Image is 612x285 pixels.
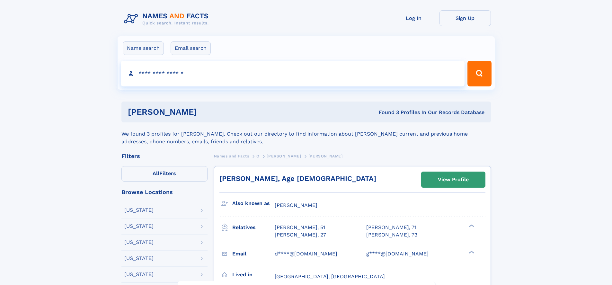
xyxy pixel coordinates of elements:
[232,269,275,280] h3: Lived in
[232,222,275,233] h3: Relatives
[153,170,159,176] span: All
[438,172,469,187] div: View Profile
[275,224,325,231] a: [PERSON_NAME], 51
[366,231,417,238] a: [PERSON_NAME], 73
[121,122,491,146] div: We found 3 profiles for [PERSON_NAME]. Check out our directory to find information about [PERSON_...
[219,174,376,183] a: [PERSON_NAME], Age [DEMOGRAPHIC_DATA]
[275,202,317,208] span: [PERSON_NAME]
[121,166,208,182] label: Filters
[388,10,439,26] a: Log In
[214,152,249,160] a: Names and Facts
[171,41,211,55] label: Email search
[288,109,484,116] div: Found 3 Profiles In Our Records Database
[121,61,465,86] input: search input
[467,250,475,254] div: ❯
[121,153,208,159] div: Filters
[467,61,491,86] button: Search Button
[124,240,154,245] div: [US_STATE]
[124,272,154,277] div: [US_STATE]
[121,189,208,195] div: Browse Locations
[123,41,164,55] label: Name search
[124,224,154,229] div: [US_STATE]
[256,152,260,160] a: O
[232,248,275,259] h3: Email
[121,10,214,28] img: Logo Names and Facts
[232,198,275,209] h3: Also known as
[467,224,475,228] div: ❯
[267,154,301,158] span: [PERSON_NAME]
[275,273,385,280] span: [GEOGRAPHIC_DATA], [GEOGRAPHIC_DATA]
[267,152,301,160] a: [PERSON_NAME]
[275,231,326,238] a: [PERSON_NAME], 27
[124,208,154,213] div: [US_STATE]
[308,154,343,158] span: [PERSON_NAME]
[421,172,485,187] a: View Profile
[439,10,491,26] a: Sign Up
[256,154,260,158] span: O
[124,256,154,261] div: [US_STATE]
[128,108,288,116] h1: [PERSON_NAME]
[366,224,416,231] a: [PERSON_NAME], 71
